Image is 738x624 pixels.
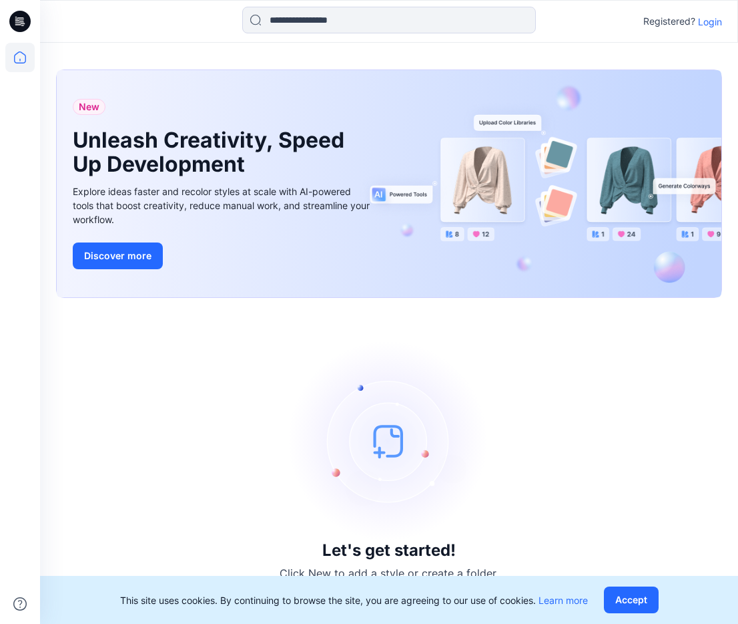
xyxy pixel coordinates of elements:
p: Login [698,15,722,29]
p: Registered? [643,13,695,29]
img: empty-state-image.svg [289,341,489,541]
a: Discover more [73,243,373,269]
h1: Unleash Creativity, Speed Up Development [73,128,353,176]
p: This site uses cookies. By continuing to browse the site, you are agreeing to our use of cookies. [120,593,588,607]
button: Accept [604,587,659,613]
span: New [79,99,99,115]
a: Learn more [538,595,588,606]
p: Click New to add a style or create a folder. [280,565,498,581]
button: Discover more [73,243,163,269]
h3: Let's get started! [322,541,456,560]
div: Explore ideas faster and recolor styles at scale with AI-powered tools that boost creativity, red... [73,184,373,226]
